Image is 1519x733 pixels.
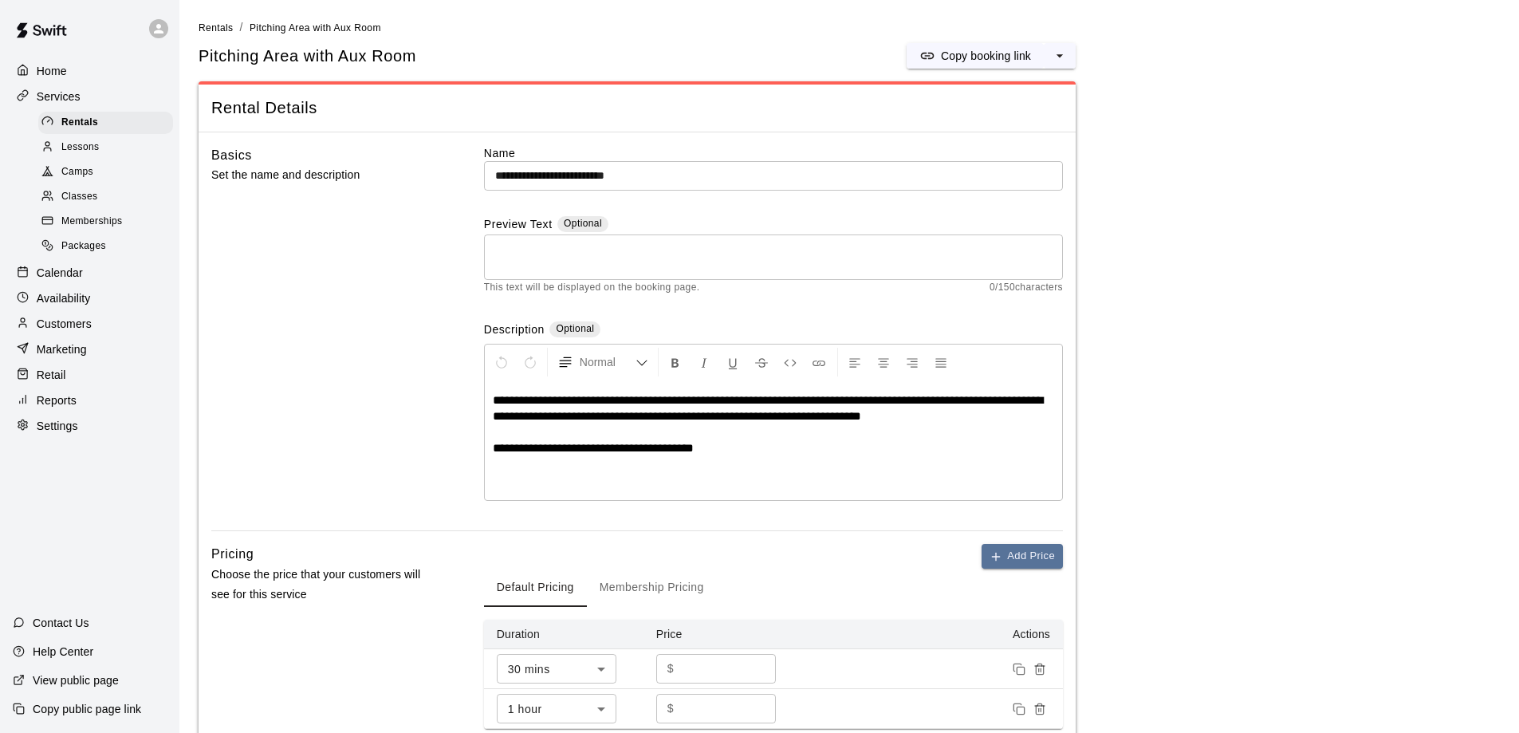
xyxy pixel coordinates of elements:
th: Duration [484,620,643,649]
a: Lessons [38,135,179,160]
a: Rentals [199,21,234,33]
a: Services [13,85,167,108]
p: View public page [33,672,119,688]
span: Lessons [61,140,100,156]
a: Reports [13,388,167,412]
button: Remove price [1029,699,1050,719]
a: Calendar [13,261,167,285]
p: $ [667,660,674,677]
a: Rentals [38,110,179,135]
th: Price [643,620,803,649]
h5: Pitching Area with Aux Room [199,45,416,67]
span: Classes [61,189,97,205]
div: Rentals [38,112,173,134]
p: Set the name and description [211,165,433,185]
p: Marketing [37,341,87,357]
label: Preview Text [484,216,553,234]
button: Add Price [982,544,1063,569]
p: Choose the price that your customers will see for this service [211,565,433,605]
a: Marketing [13,337,167,361]
button: Insert Link [805,348,832,376]
span: Packages [61,238,106,254]
div: Classes [38,186,173,208]
p: Availability [37,290,91,306]
button: Right Align [899,348,926,376]
a: Classes [38,185,179,210]
p: Settings [37,418,78,434]
p: Copy public page link [33,701,141,717]
p: Contact Us [33,615,89,631]
button: Format Underline [719,348,746,376]
button: Format Italics [691,348,718,376]
button: Justify Align [927,348,954,376]
a: Packages [38,234,179,259]
p: Help Center [33,644,93,660]
p: Reports [37,392,77,408]
button: Remove price [1029,659,1050,680]
a: Memberships [38,210,179,234]
p: Calendar [37,265,83,281]
nav: breadcrumb [199,19,1500,37]
p: Retail [37,367,66,383]
button: Format Bold [662,348,689,376]
a: Availability [13,286,167,310]
label: Description [484,321,545,340]
span: Memberships [61,214,122,230]
div: Camps [38,161,173,183]
h6: Basics [211,145,252,166]
button: Duplicate price [1009,699,1029,719]
span: Camps [61,164,93,180]
p: Services [37,89,81,104]
a: Camps [38,160,179,185]
p: $ [667,700,674,717]
button: Left Align [841,348,868,376]
div: 1 hour [497,694,616,723]
button: Undo [488,348,515,376]
li: / [240,19,243,36]
a: Retail [13,363,167,387]
span: Rentals [61,115,98,131]
a: Home [13,59,167,83]
button: Redo [517,348,544,376]
button: Duplicate price [1009,659,1029,680]
span: Pitching Area with Aux Room [250,22,381,33]
div: 30 mins [497,654,616,684]
button: Center Align [870,348,897,376]
span: Normal [580,354,636,370]
th: Actions [803,620,1063,649]
p: Home [37,63,67,79]
span: Optional [564,218,602,229]
span: Optional [556,323,594,334]
div: Lessons [38,136,173,159]
h6: Pricing [211,544,254,565]
div: split button [907,43,1076,69]
span: Rentals [199,22,234,33]
button: Format Strikethrough [748,348,775,376]
a: Settings [13,414,167,438]
button: Copy booking link [907,43,1044,69]
button: Formatting Options [551,348,655,376]
div: Packages [38,235,173,258]
span: 0 / 150 characters [990,280,1063,296]
a: Customers [13,312,167,336]
button: Insert Code [777,348,804,376]
span: This text will be displayed on the booking page. [484,280,700,296]
div: Memberships [38,211,173,233]
label: Name [484,145,1063,161]
button: Membership Pricing [587,569,717,607]
button: Default Pricing [484,569,587,607]
span: Rental Details [211,97,1063,119]
button: select merge strategy [1044,43,1076,69]
p: Copy booking link [941,48,1031,64]
p: Customers [37,316,92,332]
